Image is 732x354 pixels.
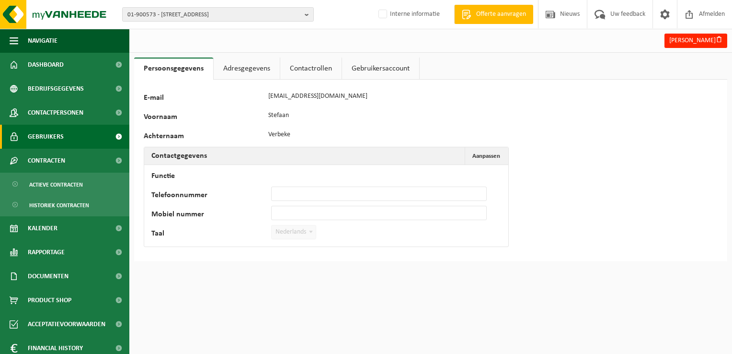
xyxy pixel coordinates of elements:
[28,312,105,336] span: Acceptatievoorwaarden
[28,264,69,288] span: Documenten
[2,196,127,214] a: Historiek contracten
[29,196,89,214] span: Historiek contracten
[134,58,213,80] a: Persoonsgegevens
[465,147,507,165] button: Aanpassen
[151,230,271,239] label: Taal
[122,7,314,22] button: 01-900573 - [STREET_ADDRESS]
[271,225,316,239] span: Nederlands
[28,101,83,125] span: Contactpersonen
[151,172,271,182] label: Functie
[28,240,65,264] span: Rapportage
[144,94,263,104] label: E-mail
[214,58,280,80] a: Adresgegevens
[127,8,301,22] span: 01-900573 - [STREET_ADDRESS]
[28,216,57,240] span: Kalender
[2,175,127,193] a: Actieve contracten
[472,153,500,159] span: Aanpassen
[280,58,342,80] a: Contactrollen
[28,29,57,53] span: Navigatie
[454,5,533,24] a: Offerte aanvragen
[28,288,71,312] span: Product Shop
[144,132,263,142] label: Achternaam
[144,147,214,165] h2: Contactgegevens
[29,176,83,194] span: Actieve contracten
[272,225,316,239] span: Nederlands
[28,125,64,149] span: Gebruikers
[28,149,65,173] span: Contracten
[151,211,271,220] label: Mobiel nummer
[377,7,440,22] label: Interne informatie
[664,34,727,48] button: [PERSON_NAME]
[474,10,528,19] span: Offerte aanvragen
[151,191,271,201] label: Telefoonnummer
[28,77,84,101] span: Bedrijfsgegevens
[28,53,64,77] span: Dashboard
[342,58,419,80] a: Gebruikersaccount
[144,113,263,123] label: Voornaam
